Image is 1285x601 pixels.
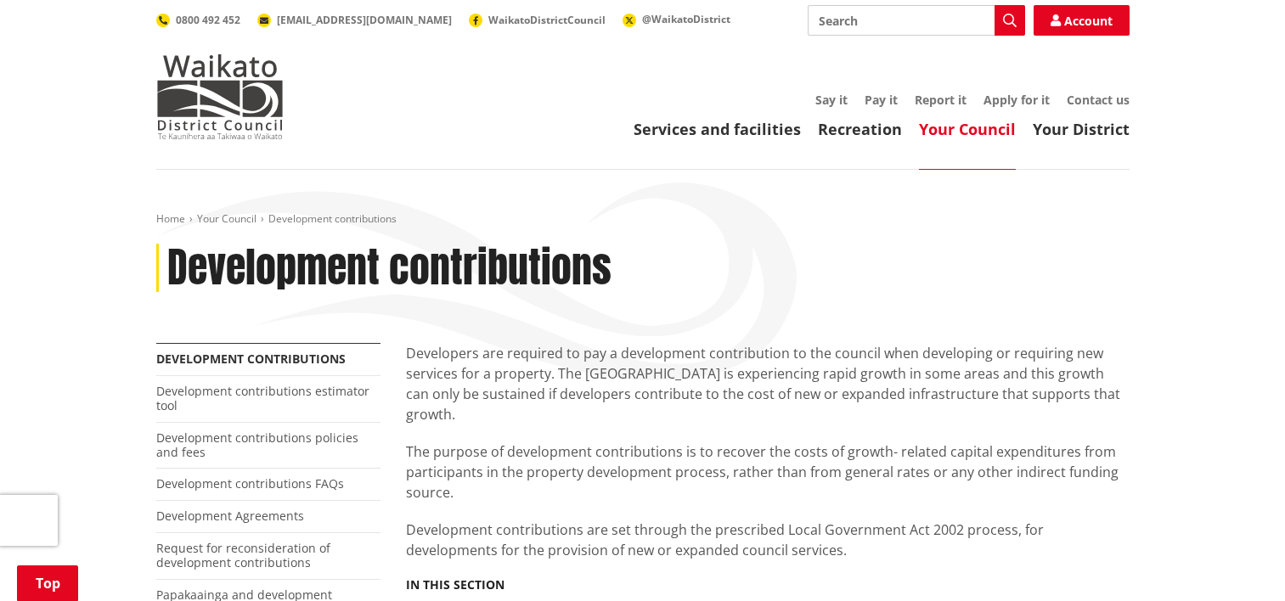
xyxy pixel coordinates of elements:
a: Services and facilities [634,119,801,139]
a: @WaikatoDistrict [623,12,730,26]
a: Top [17,565,78,601]
a: Development contributions policies and fees [156,430,358,460]
a: Say it [815,92,848,108]
a: Development contributions estimator tool [156,383,369,413]
a: Your District [1033,119,1130,139]
a: Apply for it [983,92,1050,108]
span: WaikatoDistrictCouncil [488,13,606,27]
h1: Development contributions [167,244,612,293]
a: Your Council [919,119,1016,139]
a: 0800 492 452 [156,13,240,27]
a: Home [156,211,185,226]
p: Development contributions are set through the prescribed Local Government Act 2002 process, for d... [406,520,1130,560]
p: The purpose of development contributions is to recover the costs of growth- related capital expen... [406,441,1130,503]
a: Request for reconsideration of development contributions [156,540,330,570]
a: Your Council [197,211,256,226]
span: 0800 492 452 [176,13,240,27]
a: Account [1034,5,1130,36]
a: Recreation [818,119,902,139]
p: Developers are required to pay a development contribution to the council when developing or requi... [406,343,1130,424]
h5: In this section [406,578,504,593]
a: WaikatoDistrictCouncil [469,13,606,27]
img: Waikato District Council - Te Kaunihera aa Takiwaa o Waikato [156,54,284,139]
a: Pay it [865,92,898,108]
a: Report it [915,92,967,108]
span: [EMAIL_ADDRESS][DOMAIN_NAME] [277,13,452,27]
input: Search input [808,5,1025,36]
a: Development Agreements [156,508,304,524]
a: Development contributions [156,351,346,367]
a: Contact us [1067,92,1130,108]
nav: breadcrumb [156,212,1130,227]
span: @WaikatoDistrict [642,12,730,26]
a: Development contributions FAQs [156,475,344,491]
a: [EMAIL_ADDRESS][DOMAIN_NAME] [257,13,452,27]
span: Development contributions [268,211,397,226]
